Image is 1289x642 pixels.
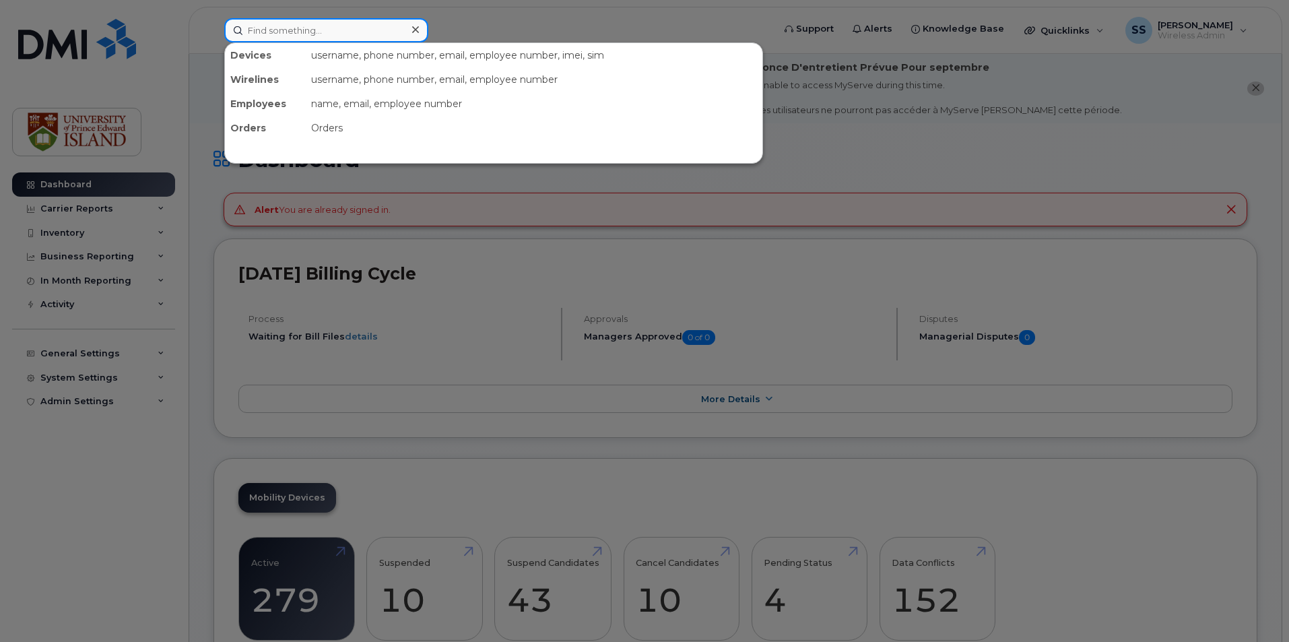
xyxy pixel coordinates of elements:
[225,67,306,92] div: Wirelines
[225,116,306,140] div: Orders
[306,92,762,116] div: name, email, employee number
[225,43,306,67] div: Devices
[306,43,762,67] div: username, phone number, email, employee number, imei, sim
[225,92,306,116] div: Employees
[306,67,762,92] div: username, phone number, email, employee number
[306,116,762,140] div: Orders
